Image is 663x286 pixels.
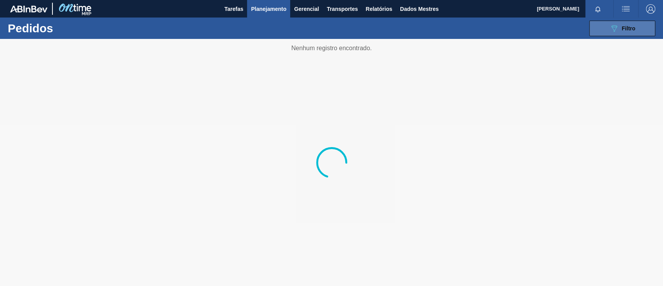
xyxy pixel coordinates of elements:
font: Planejamento [251,6,286,12]
img: TNhmsLtSVTkK8tSr43FrP2fwEKptu5GPRR3wAAAABJRU5ErkJggg== [10,5,47,12]
button: Notificações [585,4,610,14]
font: Transportes [327,6,358,12]
h1: Pedidos [8,24,122,33]
img: Sair [646,4,655,14]
font: Tarefas [224,6,244,12]
font: Dados Mestres [400,6,439,12]
font: [PERSON_NAME] [537,6,579,12]
font: Gerencial [294,6,319,12]
font: Relatórios [365,6,392,12]
img: ações do usuário [621,4,630,14]
span: Filtro [622,25,635,32]
button: Filtro [589,21,655,36]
